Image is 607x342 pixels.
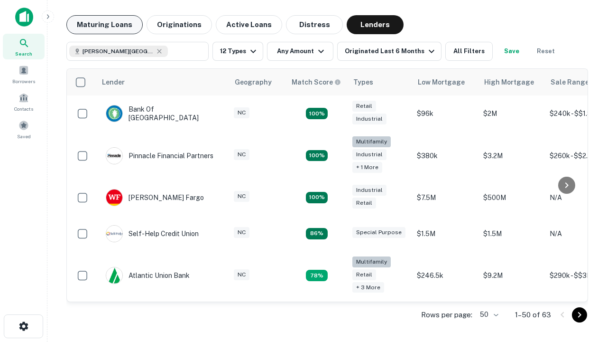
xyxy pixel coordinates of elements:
[352,162,382,173] div: + 1 more
[478,252,545,300] td: $9.2M
[106,226,122,242] img: picture
[412,95,478,132] td: $96k
[229,69,286,95] th: Geography
[212,42,263,61] button: 12 Types
[267,42,333,61] button: Any Amount
[216,15,282,34] button: Active Loans
[478,69,545,95] th: High Mortgage
[347,15,404,34] button: Lenders
[106,105,220,122] div: Bank Of [GEOGRAPHIC_DATA]
[478,180,545,216] td: $500M
[306,108,328,119] div: Matching Properties: 15, hasApolloMatch: undefined
[352,185,386,196] div: Industrial
[106,225,199,242] div: Self-help Credit Union
[478,132,545,180] td: $3.2M
[106,267,190,284] div: Atlantic Union Bank
[352,198,376,209] div: Retail
[572,307,587,323] button: Go to next page
[96,69,229,95] th: Lender
[352,101,376,112] div: Retail
[348,69,412,95] th: Types
[478,216,545,252] td: $1.5M
[3,61,45,87] a: Borrowers
[412,180,478,216] td: $7.5M
[497,42,527,61] button: Save your search to get updates of matches that match your search criteria.
[292,77,341,87] div: Capitalize uses an advanced AI algorithm to match your search with the best lender. The match sco...
[337,42,441,61] button: Originated Last 6 Months
[306,270,328,281] div: Matching Properties: 10, hasApolloMatch: undefined
[412,132,478,180] td: $380k
[234,269,249,280] div: NC
[286,15,343,34] button: Distress
[15,50,32,57] span: Search
[531,42,561,61] button: Reset
[306,228,328,239] div: Matching Properties: 11, hasApolloMatch: undefined
[445,42,493,61] button: All Filters
[3,116,45,142] a: Saved
[234,191,249,202] div: NC
[286,69,348,95] th: Capitalize uses an advanced AI algorithm to match your search with the best lender. The match sco...
[17,133,31,140] span: Saved
[106,105,122,122] img: picture
[345,46,437,57] div: Originated Last 6 Months
[235,76,272,88] div: Geography
[106,147,213,164] div: Pinnacle Financial Partners
[66,15,143,34] button: Maturing Loans
[234,149,249,160] div: NC
[352,136,391,147] div: Multifamily
[412,69,478,95] th: Low Mortgage
[515,309,551,321] p: 1–50 of 63
[352,256,391,267] div: Multifamily
[412,252,478,300] td: $246.5k
[352,282,384,293] div: + 3 more
[106,190,122,206] img: picture
[14,105,33,113] span: Contacts
[352,227,405,238] div: Special Purpose
[560,236,607,281] iframe: Chat Widget
[3,89,45,114] a: Contacts
[551,76,589,88] div: Sale Range
[418,76,465,88] div: Low Mortgage
[306,192,328,203] div: Matching Properties: 14, hasApolloMatch: undefined
[147,15,212,34] button: Originations
[412,216,478,252] td: $1.5M
[106,148,122,164] img: picture
[106,189,204,206] div: [PERSON_NAME] Fargo
[478,95,545,132] td: $2M
[352,269,376,280] div: Retail
[234,227,249,238] div: NC
[106,267,122,284] img: picture
[3,34,45,59] a: Search
[352,114,386,124] div: Industrial
[306,150,328,161] div: Matching Properties: 23, hasApolloMatch: undefined
[292,77,339,87] h6: Match Score
[102,76,125,88] div: Lender
[15,8,33,27] img: capitalize-icon.png
[484,76,534,88] div: High Mortgage
[352,149,386,160] div: Industrial
[353,76,373,88] div: Types
[476,308,500,322] div: 50
[234,107,249,118] div: NC
[12,77,35,85] span: Borrowers
[83,47,154,56] span: [PERSON_NAME][GEOGRAPHIC_DATA], [GEOGRAPHIC_DATA]
[421,309,472,321] p: Rows per page:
